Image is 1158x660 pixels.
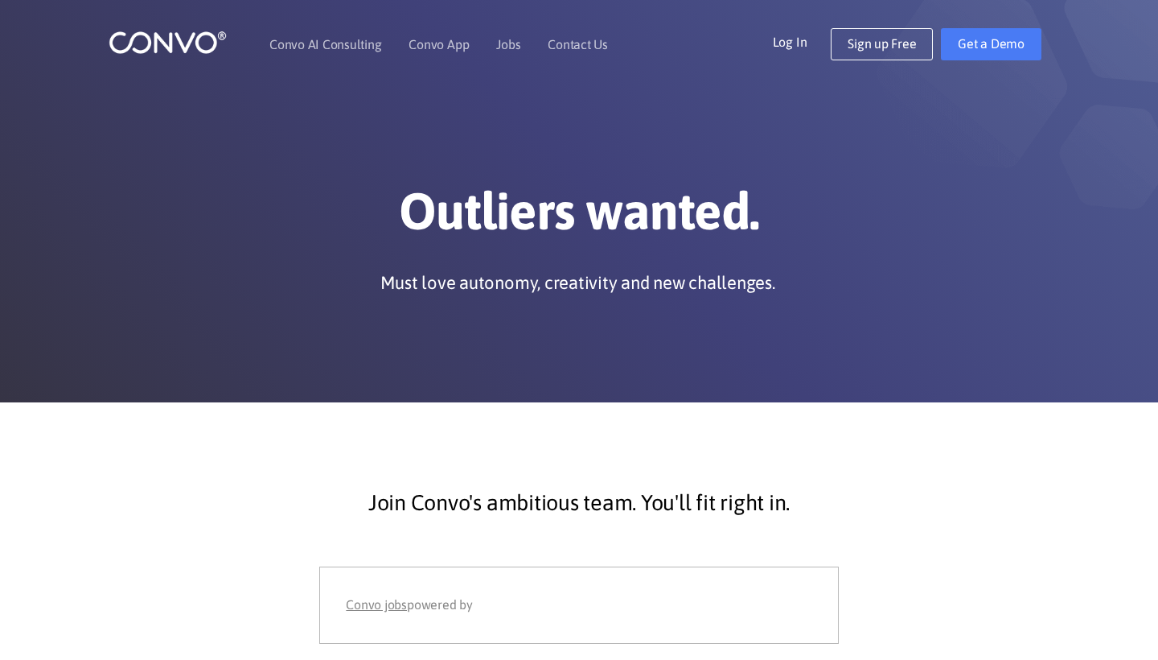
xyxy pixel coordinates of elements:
a: Contact Us [548,38,608,51]
p: Join Convo's ambitious team. You'll fit right in. [145,483,1013,523]
img: logo_1.png [109,30,227,55]
p: Must love autonomy, creativity and new challenges. [380,270,775,295]
h1: Outliers wanted. [133,180,1025,254]
a: Convo App [409,38,469,51]
a: Convo AI Consulting [269,38,381,51]
a: Jobs [496,38,520,51]
a: Log In [773,28,832,54]
a: Convo jobs [346,593,407,617]
a: Sign up Free [831,28,933,60]
a: Get a Demo [941,28,1041,60]
div: powered by [346,593,811,617]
